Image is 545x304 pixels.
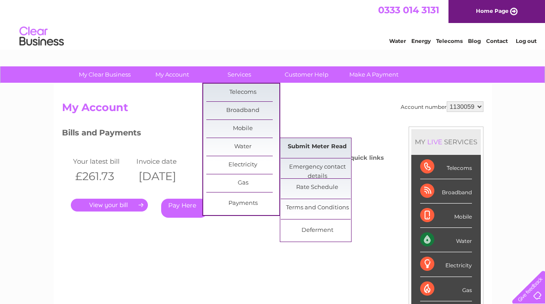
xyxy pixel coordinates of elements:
[389,38,406,44] a: Water
[206,102,279,119] a: Broadband
[337,66,410,83] a: Make A Payment
[270,66,343,83] a: Customer Help
[420,228,472,252] div: Water
[135,66,209,83] a: My Account
[516,38,537,44] a: Log out
[401,101,483,112] div: Account number
[62,101,483,118] h2: My Account
[68,66,141,83] a: My Clear Business
[134,167,198,185] th: [DATE]
[425,138,444,146] div: LIVE
[206,120,279,138] a: Mobile
[62,127,384,142] h3: Bills and Payments
[420,204,472,228] div: Mobile
[206,174,279,192] a: Gas
[420,155,472,179] div: Telecoms
[281,179,354,196] a: Rate Schedule
[281,138,354,156] a: Submit Meter Read
[468,38,481,44] a: Blog
[420,179,472,204] div: Broadband
[281,158,354,176] a: Emergency contact details
[486,38,508,44] a: Contact
[161,199,208,218] a: Pay Here
[378,4,439,15] a: 0333 014 3131
[411,38,431,44] a: Energy
[134,155,198,167] td: Invoice date
[64,5,482,43] div: Clear Business is a trading name of Verastar Limited (registered in [GEOGRAPHIC_DATA] No. 3667643...
[71,199,148,212] a: .
[281,222,354,239] a: Deferment
[281,199,354,217] a: Terms and Conditions
[71,155,135,167] td: Your latest bill
[71,167,135,185] th: £261.73
[206,195,279,212] a: Payments
[420,252,472,277] div: Electricity
[206,138,279,156] a: Water
[420,277,472,301] div: Gas
[436,38,463,44] a: Telecoms
[19,23,64,50] img: logo.png
[411,129,481,154] div: MY SERVICES
[203,66,276,83] a: Services
[206,156,279,174] a: Electricity
[206,84,279,101] a: Telecoms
